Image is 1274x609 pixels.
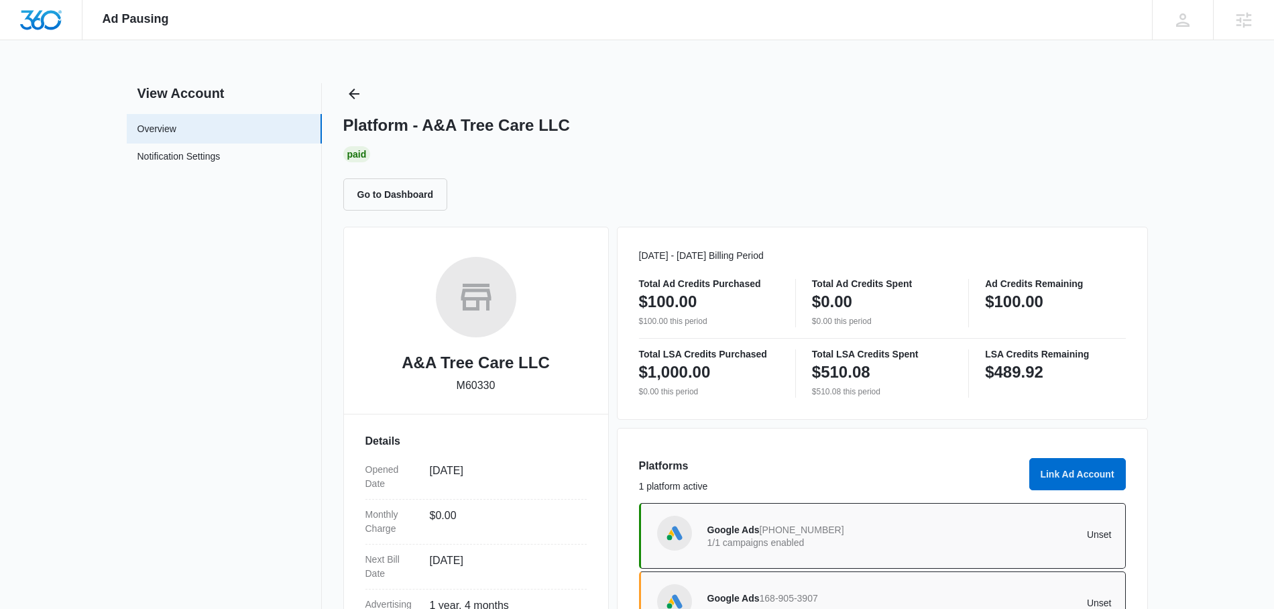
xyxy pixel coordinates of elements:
[760,593,818,604] span: 168-905-3907
[1029,458,1126,490] button: Link Ad Account
[103,12,169,26] span: Ad Pausing
[343,146,371,162] div: Paid
[365,500,587,545] div: Monthly Charge$0.00
[137,150,221,167] a: Notification Settings
[365,463,419,491] dt: Opened Date
[812,362,870,383] p: $510.08
[343,188,456,200] a: Go to Dashboard
[137,122,176,136] a: Overview
[639,480,1021,494] p: 1 platform active
[365,455,587,500] div: Opened Date[DATE]
[127,83,322,103] h2: View Account
[812,349,952,359] p: Total LSA Credits Spent
[343,178,448,211] button: Go to Dashboard
[365,545,587,590] div: Next Bill Date[DATE]
[639,291,697,313] p: $100.00
[365,433,587,449] h3: Details
[365,508,419,536] dt: Monthly Charge
[430,508,576,536] dd: $0.00
[639,503,1126,569] a: Google AdsGoogle Ads[PHONE_NUMBER]1/1 campaigns enabledUnset
[639,315,779,327] p: $100.00 this period
[909,530,1112,539] p: Unset
[365,553,419,581] dt: Next Bill Date
[985,362,1043,383] p: $489.92
[985,349,1125,359] p: LSA Credits Remaining
[760,524,844,535] span: [PHONE_NUMBER]
[639,386,779,398] p: $0.00 this period
[707,538,910,547] p: 1/1 campaigns enabled
[430,463,576,491] dd: [DATE]
[812,279,952,288] p: Total Ad Credits Spent
[909,598,1112,608] p: Unset
[639,458,1021,474] h3: Platforms
[457,378,496,394] p: M60330
[664,523,685,543] img: Google Ads
[812,386,952,398] p: $510.08 this period
[985,291,1043,313] p: $100.00
[707,593,760,604] span: Google Ads
[343,115,570,135] h1: Platform - A&A Tree Care LLC
[985,279,1125,288] p: Ad Credits Remaining
[430,553,576,581] dd: [DATE]
[639,362,711,383] p: $1,000.00
[812,315,952,327] p: $0.00 this period
[707,524,760,535] span: Google Ads
[639,279,779,288] p: Total Ad Credits Purchased
[343,83,365,105] button: Back
[639,249,1126,263] p: [DATE] - [DATE] Billing Period
[639,349,779,359] p: Total LSA Credits Purchased
[402,351,550,375] h2: A&A Tree Care LLC
[812,291,852,313] p: $0.00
